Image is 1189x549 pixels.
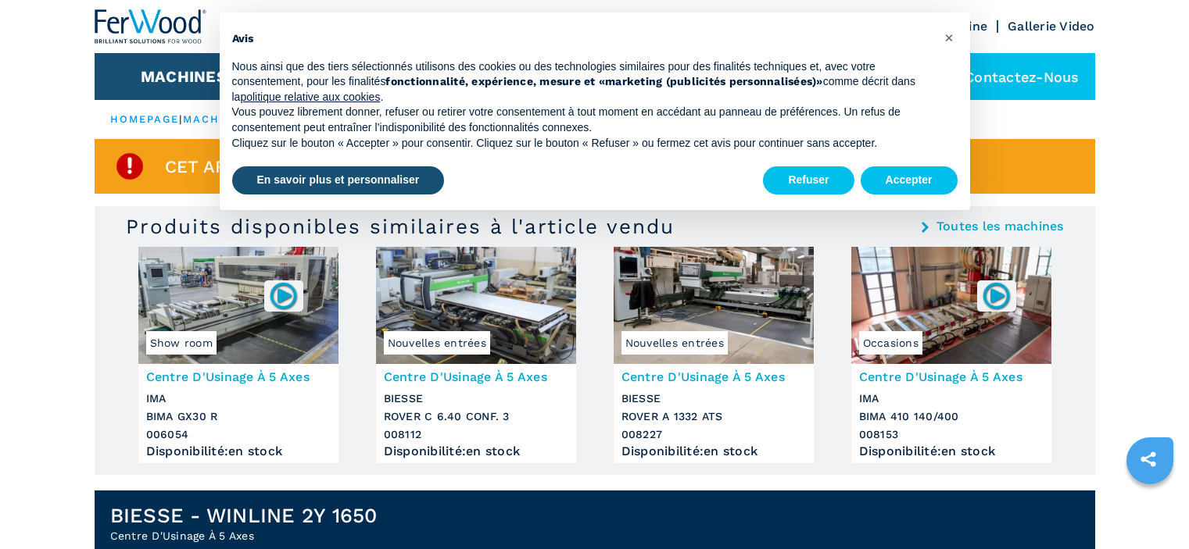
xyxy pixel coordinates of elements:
[384,368,568,386] h3: Centre D'Usinage À 5 Axes
[141,67,227,86] button: Machines
[861,166,958,194] button: Accepter
[851,247,1051,364] img: Centre D'Usinage À 5 Axes IMA BIMA 410 140/400
[1008,19,1095,34] a: Gallerie Video
[859,331,922,355] span: Occasions
[146,390,331,444] h3: IMA BIMA GX30 R 006054
[110,113,180,125] a: HOMEPAGE
[614,247,814,463] a: Centre D'Usinage À 5 Axes BIESSE ROVER A 1332 ATSNouvelles entréesCentre D'Usinage À 5 AxesBIESSE...
[859,447,1044,455] div: Disponibilité : en stock
[146,447,331,455] div: Disponibilité : en stock
[146,368,331,386] h3: Centre D'Usinage À 5 Axes
[621,447,806,455] div: Disponibilité : en stock
[621,331,728,355] span: Nouvelles entrées
[384,331,490,355] span: Nouvelles entrées
[851,247,1051,463] a: Centre D'Usinage À 5 Axes IMA BIMA 410 140/400Occasions008153Centre D'Usinage À 5 AxesIMABIMA 410...
[944,28,954,47] span: ×
[268,280,299,311] img: 006054
[138,247,338,364] img: Centre D'Usinage À 5 Axes IMA BIMA GX30 R
[183,113,250,125] a: machines
[95,9,207,44] img: Ferwood
[614,247,814,364] img: Centre D'Usinage À 5 Axes BIESSE ROVER A 1332 ATS
[126,214,675,239] h3: Produits disponibles similaires à l'article vendu
[937,25,962,50] button: Fermer cet avis
[232,31,933,47] h2: Avis
[926,53,1095,100] div: Contactez-nous
[763,166,854,194] button: Refuser
[859,368,1044,386] h3: Centre D'Usinage À 5 Axes
[179,113,182,125] span: |
[146,331,217,355] span: Show room
[138,247,338,463] a: Centre D'Usinage À 5 Axes IMA BIMA GX30 RShow room006054Centre D'Usinage À 5 AxesIMABIMA GX30 R00...
[110,503,378,528] h1: BIESSE - WINLINE 2Y 1650
[376,247,576,463] a: Centre D'Usinage À 5 Axes BIESSE ROVER C 6.40 CONF. 3Nouvelles entréesCentre D'Usinage À 5 AxesBI...
[621,368,806,386] h3: Centre D'Usinage À 5 Axes
[384,447,568,455] div: Disponibilité : en stock
[981,280,1012,311] img: 008153
[114,151,145,182] img: SoldProduct
[937,220,1064,233] a: Toutes les machines
[232,105,933,135] p: Vous pouvez librement donner, refuser ou retirer votre consentement à tout moment en accédant au ...
[859,390,1044,444] h3: IMA BIMA 410 140/400 008153
[232,136,933,152] p: Cliquez sur le bouton « Accepter » pour consentir. Cliquez sur le bouton « Refuser » ou fermez ce...
[1123,479,1177,537] iframe: Chat
[110,528,378,544] h2: Centre D'Usinage À 5 Axes
[232,166,445,194] button: En savoir plus et personnaliser
[385,75,822,87] strong: fonctionnalité, expérience, mesure et «marketing (publicités personnalisées)»
[376,247,576,364] img: Centre D'Usinage À 5 Axes BIESSE ROVER C 6.40 CONF. 3
[165,158,432,176] span: Cet article est déjà vendu
[1129,440,1168,479] a: sharethis
[240,91,380,103] a: politique relative aux cookies
[232,59,933,105] p: Nous ainsi que des tiers sélectionnés utilisons des cookies ou des technologies similaires pour d...
[621,390,806,444] h3: BIESSE ROVER A 1332 ATS 008227
[384,390,568,444] h3: BIESSE ROVER C 6.40 CONF. 3 008112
